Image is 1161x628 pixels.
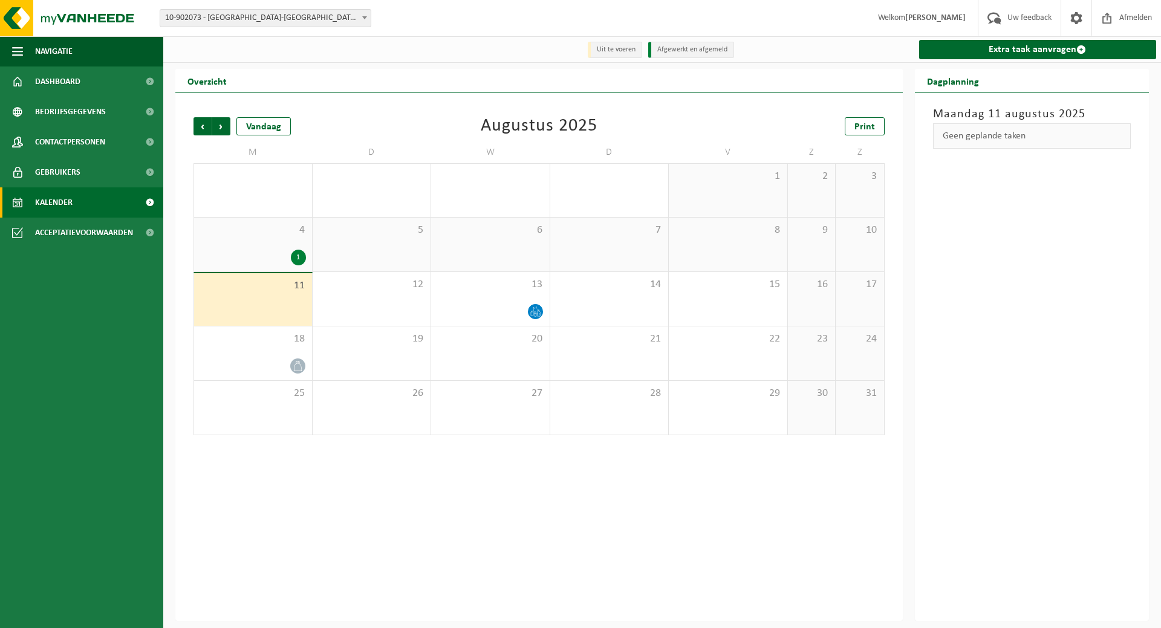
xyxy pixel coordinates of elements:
[437,170,544,183] span: 30
[319,224,425,237] span: 5
[842,332,877,346] span: 24
[313,141,432,163] td: D
[319,387,425,400] span: 26
[437,387,544,400] span: 27
[319,332,425,346] span: 19
[905,13,966,22] strong: [PERSON_NAME]
[933,123,1131,149] div: Geen geplande taken
[556,170,663,183] span: 31
[236,117,291,135] div: Vandaag
[675,224,781,237] span: 8
[915,69,991,92] h2: Dagplanning
[481,117,597,135] div: Augustus 2025
[556,332,663,346] span: 21
[919,40,1157,59] a: Extra taak aanvragen
[675,387,781,400] span: 29
[675,170,781,183] span: 1
[200,279,306,293] span: 11
[550,141,669,163] td: D
[675,278,781,291] span: 15
[675,332,781,346] span: 22
[842,387,877,400] span: 31
[788,141,836,163] td: Z
[794,170,830,183] span: 2
[193,117,212,135] span: Vorige
[35,157,80,187] span: Gebruikers
[842,278,877,291] span: 17
[193,141,313,163] td: M
[836,141,884,163] td: Z
[200,387,306,400] span: 25
[854,122,875,132] span: Print
[35,187,73,218] span: Kalender
[175,69,239,92] h2: Overzicht
[319,278,425,291] span: 12
[431,141,550,163] td: W
[933,105,1131,123] h3: Maandag 11 augustus 2025
[437,278,544,291] span: 13
[437,224,544,237] span: 6
[842,170,877,183] span: 3
[35,36,73,66] span: Navigatie
[200,332,306,346] span: 18
[160,9,371,27] span: 10-902073 - AVA HAINE-SAINT-PIERRE (201032) - HAINE-SAINT-PIERRE
[556,387,663,400] span: 28
[648,42,734,58] li: Afgewerkt en afgemeld
[35,97,106,127] span: Bedrijfsgegevens
[35,66,80,97] span: Dashboard
[319,170,425,183] span: 29
[437,332,544,346] span: 20
[212,117,230,135] span: Volgende
[291,250,306,265] div: 1
[556,224,663,237] span: 7
[200,224,306,237] span: 4
[794,387,830,400] span: 30
[200,170,306,183] span: 28
[35,218,133,248] span: Acceptatievoorwaarden
[794,332,830,346] span: 23
[588,42,642,58] li: Uit te voeren
[556,278,663,291] span: 14
[794,224,830,237] span: 9
[669,141,788,163] td: V
[794,278,830,291] span: 16
[842,224,877,237] span: 10
[845,117,885,135] a: Print
[35,127,105,157] span: Contactpersonen
[160,10,371,27] span: 10-902073 - AVA HAINE-SAINT-PIERRE (201032) - HAINE-SAINT-PIERRE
